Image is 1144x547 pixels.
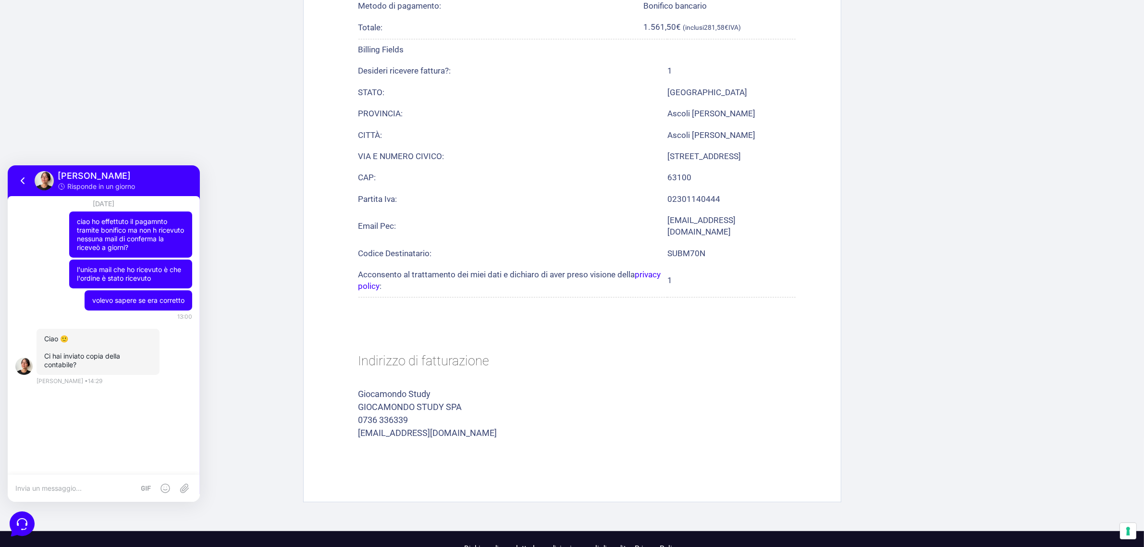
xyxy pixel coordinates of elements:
[667,210,796,243] td: [EMAIL_ADDRESS][DOMAIN_NAME]
[48,21,198,44] span: Come valuti la tua esperienza con l'assistenza di Marketers?
[358,426,796,439] p: [EMAIL_ADDRESS][DOMAIN_NAME]
[358,82,667,103] td: STATO:
[643,22,681,32] span: 1.561,50
[8,192,25,210] img: dark
[667,243,796,264] td: SUBM70N
[29,211,95,220] p: [PERSON_NAME] • 14:29
[667,167,796,188] td: 63100
[21,24,40,43] img: dark
[667,189,796,210] td: 02301140444
[358,167,667,188] td: CAP:
[358,124,667,146] td: CITTÀ:
[704,24,728,31] span: 281,58
[358,17,644,38] th: Totale:
[37,186,144,204] p: Ci hai inviato copia della contabile?
[358,243,667,264] td: Codice Destinatario:
[667,146,796,167] td: [STREET_ADDRESS]
[358,210,667,243] td: Email Pec:
[725,24,728,31] span: €
[667,103,796,124] td: Ascoli [PERSON_NAME]
[667,124,796,146] td: Ascoli [PERSON_NAME]
[8,510,37,538] iframe: Customerly Messenger Launcher
[1120,523,1136,539] button: Le tue preferenze relative al consenso per le tecnologie di tracciamento
[358,341,796,381] h2: Indirizzo di fatturazione
[667,82,796,103] td: [GEOGRAPHIC_DATA]
[37,169,144,178] p: Ciao 🙂
[358,413,796,426] p: 0736 336339
[8,165,200,502] iframe: Customerly Messenger
[358,61,667,82] td: Desideri ricevere fattura?:
[358,387,796,439] address: Giocamondo Study GIOCAMONDO STUDY SPA
[676,22,681,32] span: €
[94,106,114,113] span: Avanti
[358,103,667,124] td: PROVINCIA:
[29,100,190,119] button: Avanti
[358,264,667,298] td: Acconsento al trattamento dei miei dati e dichiaro di aver preso visione della :
[358,189,667,210] td: Partita Iva:
[667,61,796,82] td: 1
[683,24,741,31] small: (inclusi IVA)
[358,146,667,167] td: VIA E NUMERO CIVICO:
[667,264,796,298] td: 1
[358,39,796,61] th: Billing Fields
